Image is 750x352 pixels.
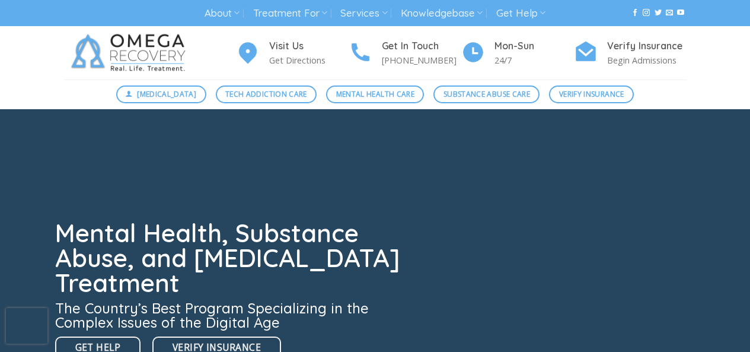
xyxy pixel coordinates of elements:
[336,88,414,100] span: Mental Health Care
[326,85,424,103] a: Mental Health Care
[655,9,662,17] a: Follow on Twitter
[137,88,196,100] span: [MEDICAL_DATA]
[559,88,624,100] span: Verify Insurance
[216,85,317,103] a: Tech Addiction Care
[494,39,574,54] h4: Mon-Sun
[6,308,47,344] iframe: reCAPTCHA
[574,39,687,68] a: Verify Insurance Begin Admissions
[496,2,545,24] a: Get Help
[607,39,687,54] h4: Verify Insurance
[269,53,349,67] p: Get Directions
[401,2,483,24] a: Knowledgebase
[349,39,461,68] a: Get In Touch [PHONE_NUMBER]
[433,85,540,103] a: Substance Abuse Care
[494,53,574,67] p: 24/7
[643,9,650,17] a: Follow on Instagram
[205,2,240,24] a: About
[607,53,687,67] p: Begin Admissions
[269,39,349,54] h4: Visit Us
[236,39,349,68] a: Visit Us Get Directions
[340,2,387,24] a: Services
[55,221,407,296] h1: Mental Health, Substance Abuse, and [MEDICAL_DATA] Treatment
[64,26,197,80] img: Omega Recovery
[382,39,461,54] h4: Get In Touch
[116,85,206,103] a: [MEDICAL_DATA]
[253,2,327,24] a: Treatment For
[677,9,684,17] a: Follow on YouTube
[549,85,634,103] a: Verify Insurance
[382,53,461,67] p: [PHONE_NUMBER]
[443,88,530,100] span: Substance Abuse Care
[55,301,407,329] h3: The Country’s Best Program Specializing in the Complex Issues of the Digital Age
[666,9,673,17] a: Send us an email
[631,9,639,17] a: Follow on Facebook
[225,88,307,100] span: Tech Addiction Care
